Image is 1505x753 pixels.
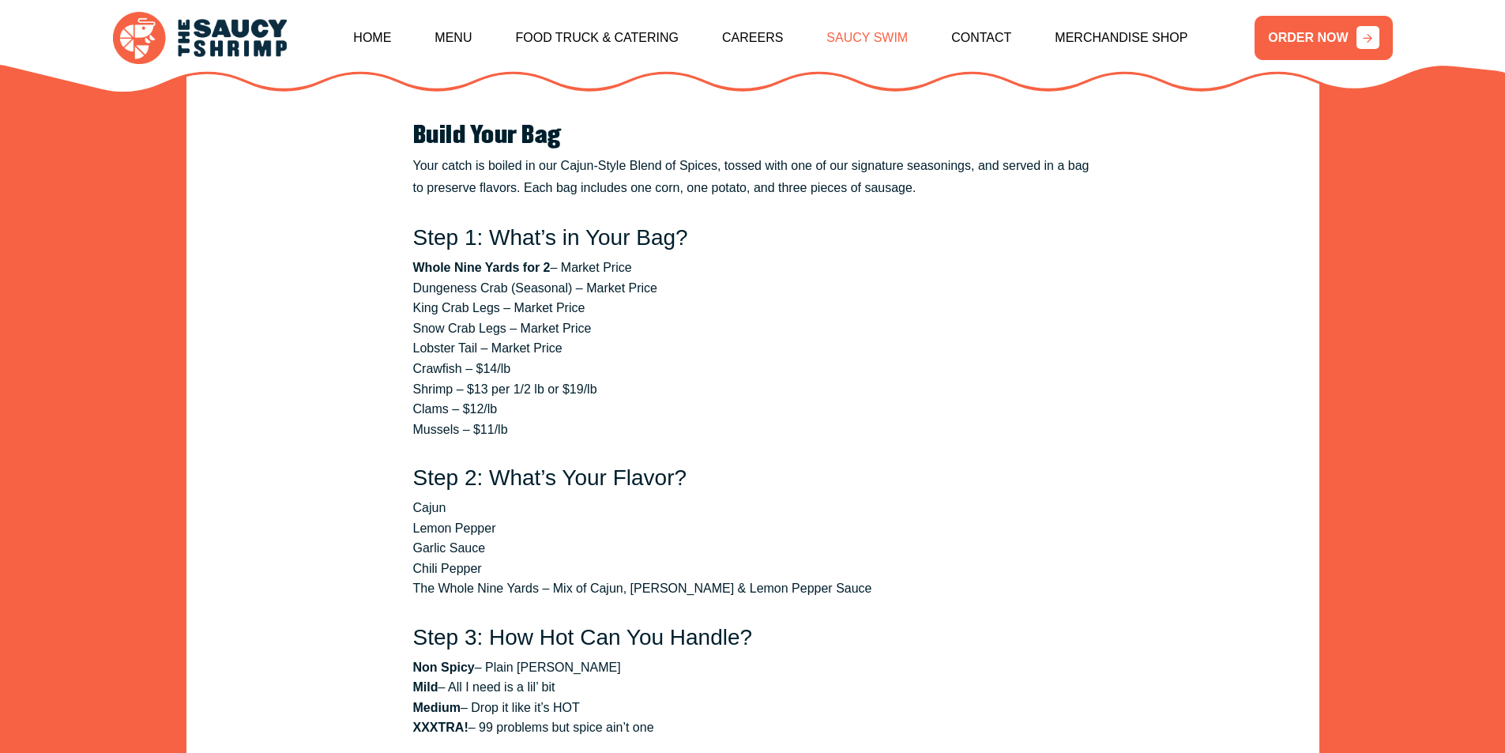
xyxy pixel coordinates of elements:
li: Snow Crab Legs – Market Price [413,318,1093,339]
a: Contact [951,4,1011,72]
li: Clams – $12/lb [413,399,1093,420]
li: Lobster Tail – Market Price [413,338,1093,359]
h3: Step 2: What’s Your Flavor? [413,465,1093,491]
li: The Whole Nine Yards – Mix of Cajun, [PERSON_NAME] & Lemon Pepper Sauce [413,578,1093,599]
li: Shrimp – $13 per 1/2 lb or $19/lb [413,379,1093,400]
strong: Medium [413,701,461,714]
img: logo [113,12,287,65]
strong: Non Spicy [413,661,475,674]
a: Saucy Swim [826,4,908,72]
strong: Mild [413,680,438,694]
li: Garlic Sauce [413,538,1093,559]
p: Your catch is boiled in our Cajun-Style Blend of Spices, tossed with one of our signature seasoni... [413,155,1093,199]
h2: Build Your Bag [413,122,1093,149]
a: Careers [722,4,783,72]
li: – Market Price [413,258,1093,278]
strong: XXXTRA! [413,721,468,734]
li: Mussels – $11/lb [413,420,1093,440]
li: – Plain [PERSON_NAME] [413,657,1093,678]
a: Home [353,4,391,72]
a: Food Truck & Catering [515,4,679,72]
li: – Drop it like it’s HOT [413,698,1093,718]
li: Cajun [413,498,1093,518]
strong: Whole Nine Yards for 2 [413,261,551,274]
li: Crawfish – $14/lb [413,359,1093,379]
li: Dungeness Crab (Seasonal) – Market Price [413,278,1093,299]
a: Menu [435,4,472,72]
li: – 99 problems but spice ain’t one [413,717,1093,738]
li: King Crab Legs – Market Price [413,298,1093,318]
li: Lemon Pepper [413,518,1093,539]
li: – All I need is a lil’ bit [413,677,1093,698]
a: Merchandise Shop [1055,4,1187,72]
h3: Step 3: How Hot Can You Handle? [413,624,1093,651]
h3: Step 1: What’s in Your Bag? [413,224,1093,251]
a: ORDER NOW [1255,16,1392,60]
li: Chili Pepper [413,559,1093,579]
